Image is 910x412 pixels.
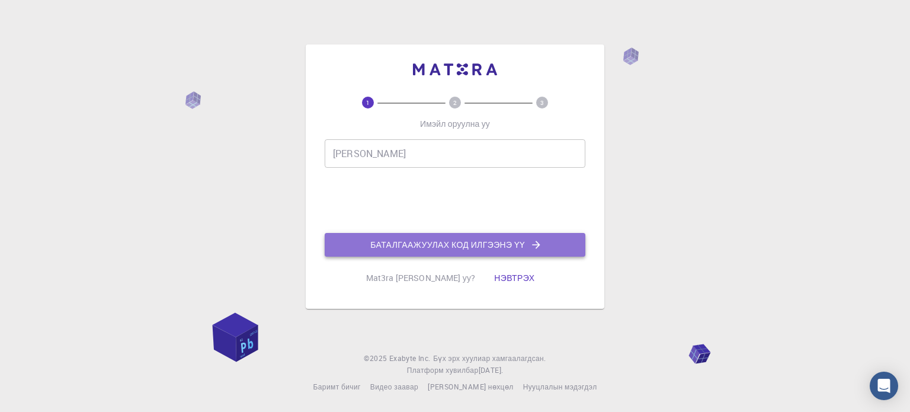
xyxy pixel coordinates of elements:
a: [PERSON_NAME] нөхцөл [428,381,514,393]
font: 2025 [370,353,387,363]
font: Баталгаажуулах код илгээнэ үү [370,239,526,250]
font: Нууцлалын мэдэгдэл [523,382,597,391]
font: Exabyte Inc. [389,353,431,363]
text: 3 [540,98,544,107]
font: Платформ хувилбар [407,365,479,375]
a: [DATE]. [479,365,504,376]
text: 2 [453,98,457,107]
text: 1 [366,98,370,107]
font: Имэйл оруулна уу [420,118,490,129]
button: Нэвтрэх [485,266,544,290]
font: © [364,353,369,363]
a: Нууцлалын мэдэгдэл [523,381,597,393]
font: Бүх эрх хуулиар хамгаалагдсан. [433,353,546,363]
div: Intercom Messenger-ийг нээнэ үү [870,372,898,400]
a: Видео заавар [370,381,418,393]
font: Баримт бичиг [313,382,360,391]
font: Нэвтрэх [494,272,534,283]
font: Видео заавар [370,382,418,391]
font: [PERSON_NAME] нөхцөл [428,382,514,391]
font: [DATE] [479,365,501,375]
a: Exabyte Inc. [389,353,431,365]
a: Баримт бичиг [313,381,360,393]
iframe: reCAPTCHA [365,177,545,223]
font: . [501,365,503,375]
font: Mat3ra [PERSON_NAME] уу? [366,272,476,283]
button: Баталгаажуулах код илгээнэ үү [325,233,585,257]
